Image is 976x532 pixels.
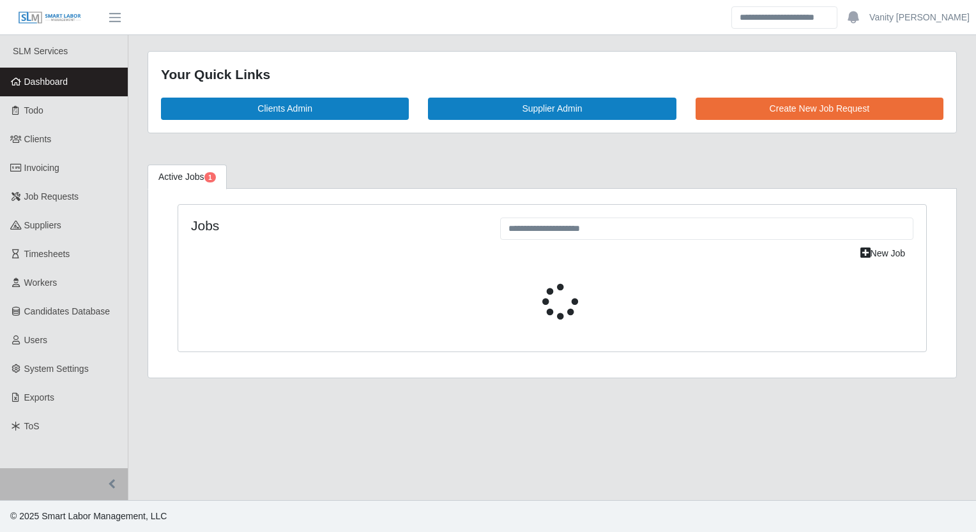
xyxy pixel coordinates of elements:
span: Exports [24,392,54,403]
a: Create New Job Request [696,98,943,120]
span: Invoicing [24,163,59,173]
a: Vanity [PERSON_NAME] [869,11,970,24]
a: Active Jobs [148,165,227,189]
h4: Jobs [191,218,481,233]
span: Todo [24,105,43,115]
span: Clients [24,134,52,144]
span: Pending Jobs [204,172,216,182]
span: © 2025 Smart Labor Management, LLC [10,511,167,521]
span: Suppliers [24,220,61,230]
a: Supplier Admin [428,98,676,120]
a: Clients Admin [161,98,409,120]
span: Timesheets [24,249,70,259]
span: Candidates Database [24,306,111,316]
div: Your Quick Links [161,64,943,85]
img: SLM Logo [18,11,82,25]
span: SLM Services [13,46,68,56]
span: Workers [24,277,57,288]
span: Dashboard [24,77,68,87]
span: Users [24,335,48,345]
span: Job Requests [24,191,79,202]
input: Search [731,6,837,29]
span: ToS [24,421,40,431]
span: System Settings [24,364,89,374]
a: New Job [852,242,913,265]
